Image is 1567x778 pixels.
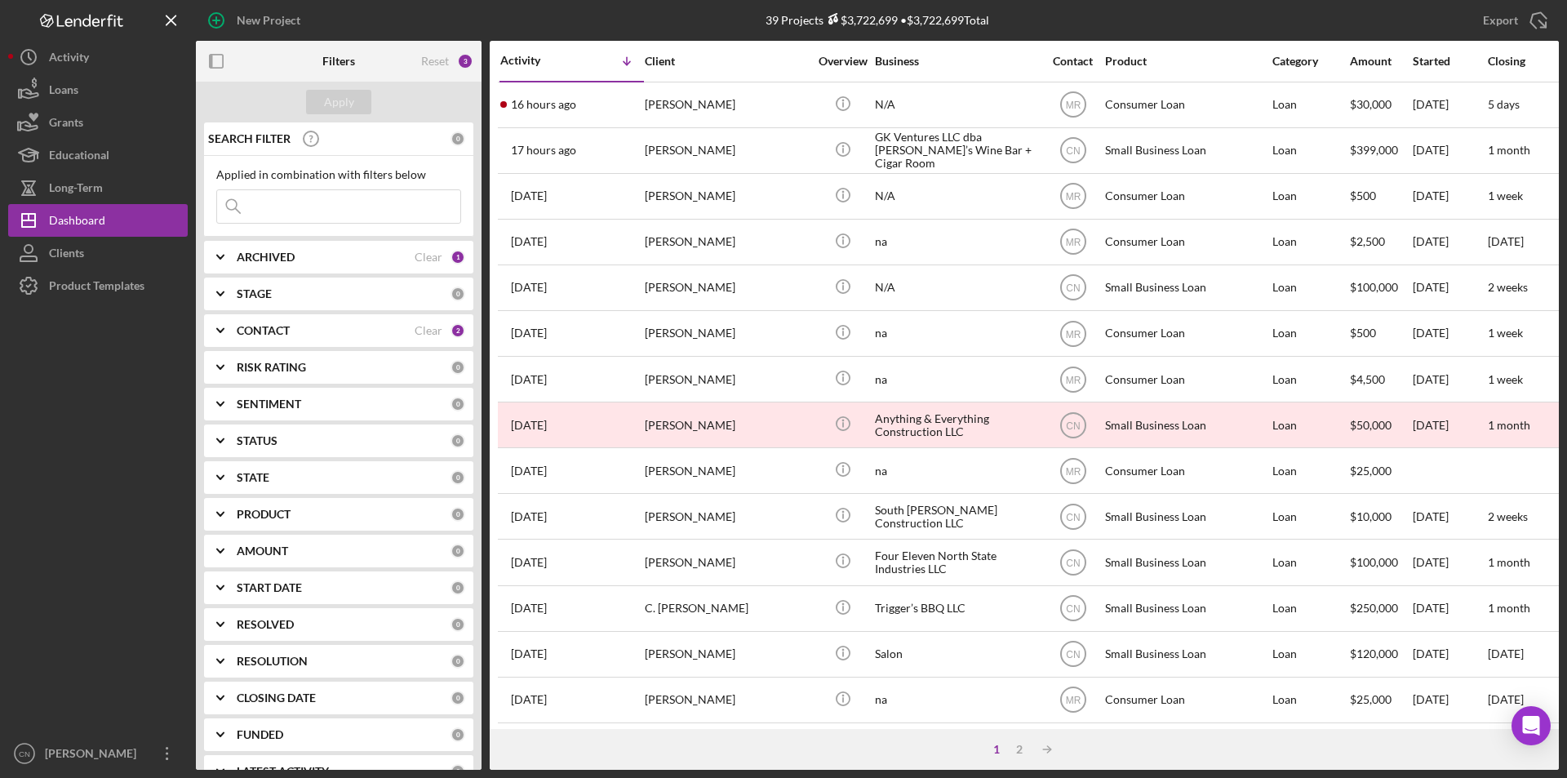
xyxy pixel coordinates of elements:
button: Activity [8,41,188,73]
div: Anything & Everything Construction LLC [875,403,1038,447]
div: Loan [1272,678,1348,722]
div: Clients [49,237,84,273]
div: Loan [1272,587,1348,630]
span: $500 [1350,326,1376,340]
div: Reset [421,55,449,68]
span: $250,000 [1350,601,1398,615]
div: [DATE] [1413,540,1486,584]
b: LATEST ACTIVITY [237,765,329,778]
text: MR [1065,328,1081,340]
div: 0 [451,654,465,669]
div: na [875,678,1038,722]
div: [DATE] [1413,724,1486,767]
button: Product Templates [8,269,188,302]
div: Loan [1272,129,1348,172]
div: Open Intercom Messenger [1512,706,1551,745]
time: 2025-09-10 19:12 [511,235,547,248]
div: [DATE] [1413,358,1486,401]
div: [PERSON_NAME] [645,495,808,538]
div: [PERSON_NAME] [645,312,808,355]
a: Loans [8,73,188,106]
time: 1 month [1488,418,1530,432]
div: 0 [451,433,465,448]
span: $120,000 [1350,647,1398,660]
div: [PERSON_NAME] [645,220,808,264]
div: [DATE] [1413,633,1486,676]
time: 2025-09-05 15:05 [511,465,547,478]
div: 1 [451,250,465,265]
div: [PERSON_NAME] [645,540,808,584]
b: SENTIMENT [237,398,301,411]
b: STAGE [237,287,272,300]
div: Long-Term [49,171,103,208]
div: Small Business Loan [1105,633,1268,676]
text: MR [1065,191,1081,202]
div: Consumer Loan [1105,449,1268,492]
a: Clients [8,237,188,269]
div: Loan [1272,83,1348,127]
div: 0 [451,360,465,375]
text: MR [1065,374,1081,385]
div: [DATE] [1413,587,1486,630]
text: MR [1065,100,1081,111]
text: MR [1065,465,1081,477]
div: 0 [451,397,465,411]
div: Clear [415,324,442,337]
div: 0 [451,507,465,522]
div: Loans [49,73,78,110]
div: Started [1413,55,1486,68]
b: RESOLUTION [237,655,308,668]
div: Small Business Loan [1105,540,1268,584]
span: $10,000 [1350,509,1392,523]
div: Consumer Loan [1105,175,1268,218]
div: South [PERSON_NAME] Construction LLC [875,495,1038,538]
div: Dashboard [49,204,105,241]
div: Trigger’s BBQ LLC [875,587,1038,630]
div: kyndol king [645,724,808,767]
div: Consumer Loan [1105,678,1268,722]
div: 0 [451,727,465,742]
div: [PERSON_NAME] [645,266,808,309]
b: START DATE [237,581,302,594]
div: Applied in combination with filters below [216,168,461,181]
text: CN [1066,282,1080,294]
time: 1 week [1488,189,1523,202]
button: New Project [196,4,317,37]
div: na [875,449,1038,492]
div: [DATE] [1413,312,1486,355]
div: Loan [1272,266,1348,309]
div: [PERSON_NAME] [645,83,808,127]
div: [DATE] [1413,495,1486,538]
div: Small Business Loan [1105,266,1268,309]
div: Small Business Loan [1105,403,1268,447]
a: Grants [8,106,188,139]
div: [PERSON_NAME] [645,449,808,492]
div: Loan [1272,540,1348,584]
div: Business [875,55,1038,68]
b: SEARCH FILTER [208,132,291,145]
a: Educational [8,139,188,171]
time: 2 weeks [1488,280,1528,294]
text: CN [1066,420,1080,431]
div: [DATE] [1413,175,1486,218]
text: CN [1066,603,1080,615]
time: 2025-09-10 13:35 [511,281,547,294]
div: 0 [451,580,465,595]
div: Consumer Loan [1105,83,1268,127]
text: MR [1065,237,1081,248]
text: CN [19,749,30,758]
div: 0 [451,544,465,558]
div: Clear [415,251,442,264]
a: Long-Term [8,171,188,204]
text: MR [1065,695,1081,706]
div: [DATE] [1413,220,1486,264]
div: Loan [1272,449,1348,492]
div: Grants [49,106,83,143]
button: Export [1467,4,1559,37]
div: Consumer Loan [1105,312,1268,355]
div: [DATE] [1413,266,1486,309]
div: Consumer Loan [1105,724,1268,767]
div: Product Templates [49,269,144,306]
a: Dashboard [8,204,188,237]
